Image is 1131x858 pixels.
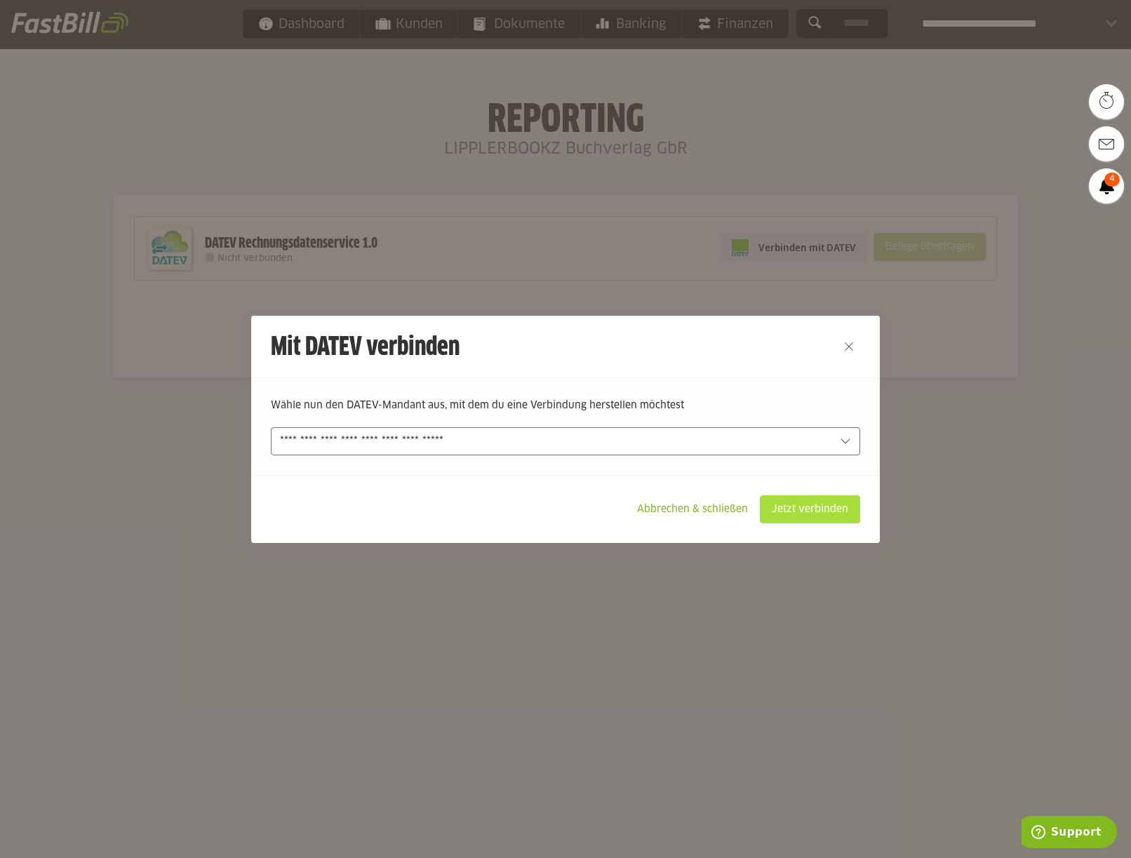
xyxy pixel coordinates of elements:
[1104,173,1120,187] span: 4
[760,495,860,523] sl-button: Jetzt verbinden
[625,495,760,523] sl-button: Abbrechen & schließen
[1022,816,1117,851] iframe: Öffnet ein Widget, in dem Sie weitere Informationen finden
[1089,168,1124,203] a: 4
[271,398,860,413] p: Wähle nun den DATEV-Mandant aus, mit dem du eine Verbindung herstellen möchtest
